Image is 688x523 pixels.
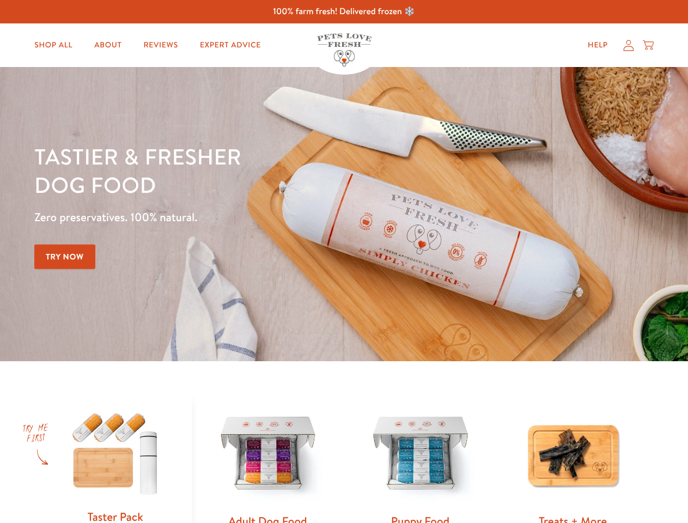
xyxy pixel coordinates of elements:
a: Expert Advice [191,34,270,56]
a: Help [579,34,617,56]
a: Try Now [34,245,95,269]
p: Zero preservatives. 100% natural. [34,208,447,227]
h1: Tastier & fresher dog food [34,142,447,199]
a: Reviews [135,34,186,56]
a: About [86,34,130,56]
img: Pets Love Fresh [317,33,372,66]
a: Shop All [26,34,81,56]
